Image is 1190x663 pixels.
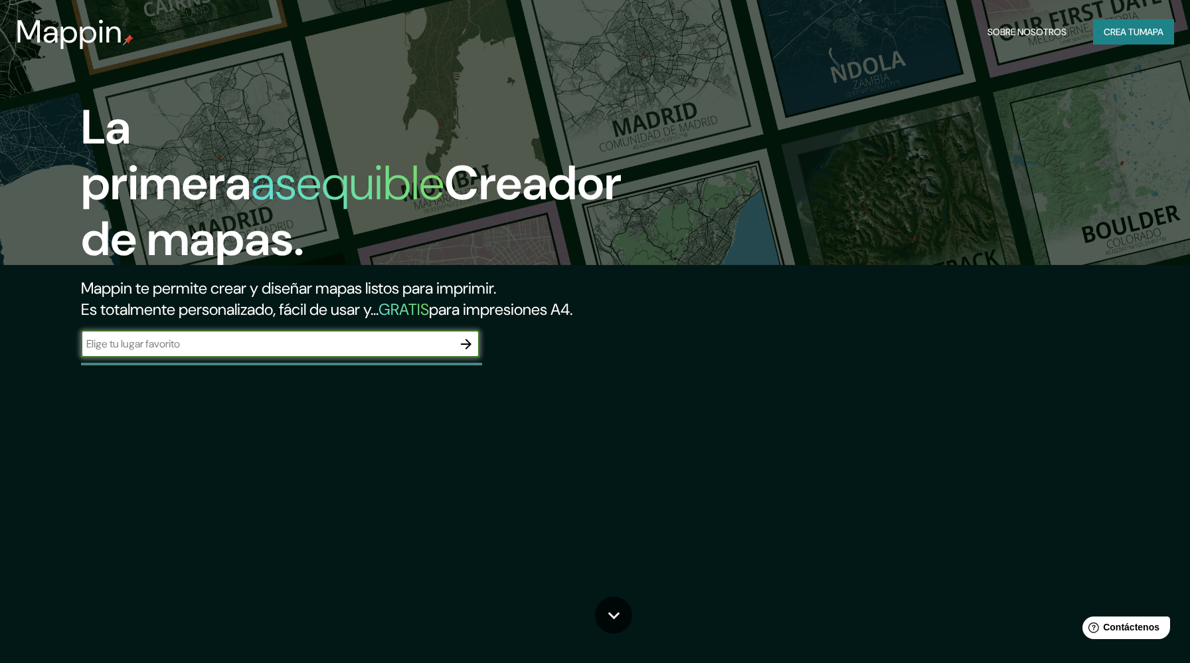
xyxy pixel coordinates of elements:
[16,11,123,52] font: Mappin
[379,299,429,320] font: GRATIS
[1093,19,1174,45] button: Crea tumapa
[1104,26,1140,38] font: Crea tu
[123,35,133,45] img: pin de mapeo
[987,26,1066,38] font: Sobre nosotros
[982,19,1072,45] button: Sobre nosotros
[81,336,453,351] input: Elige tu lugar favorito
[81,152,622,270] font: Creador de mapas.
[81,96,251,214] font: La primera
[81,299,379,320] font: Es totalmente personalizado, fácil de usar y...
[429,299,572,320] font: para impresiones A4.
[1140,26,1163,38] font: mapa
[251,152,444,214] font: asequible
[81,278,496,298] font: Mappin te permite crear y diseñar mapas listos para imprimir.
[1072,611,1175,648] iframe: Lanzador de widgets de ayuda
